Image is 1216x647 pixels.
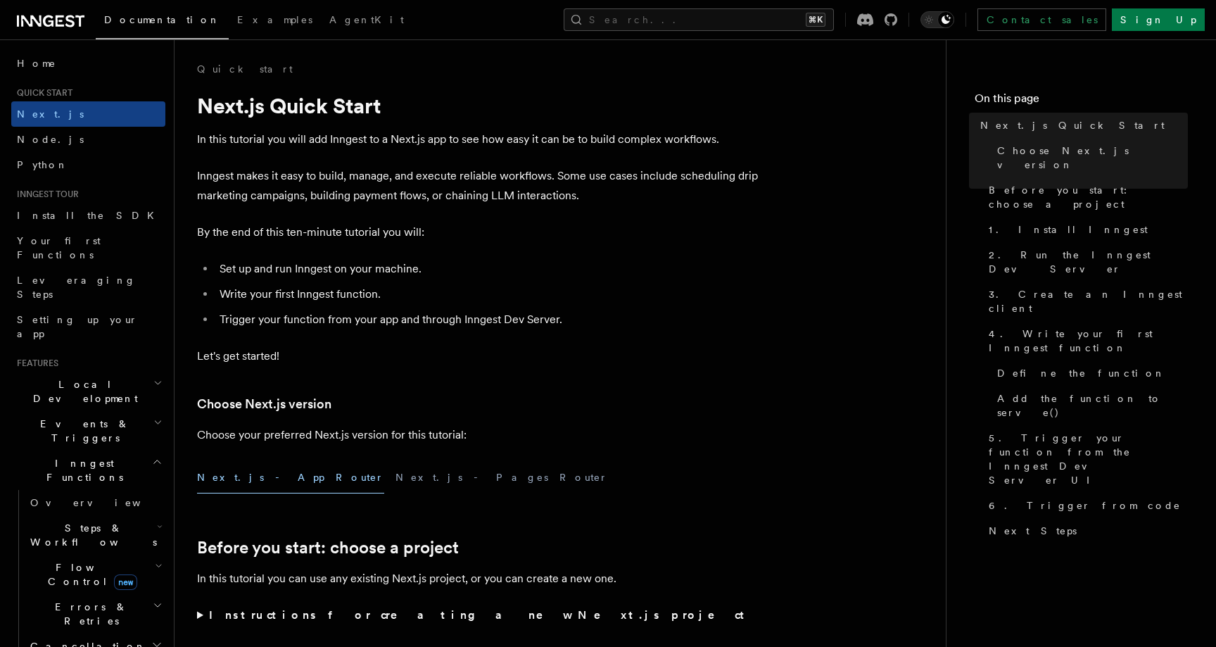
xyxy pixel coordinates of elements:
a: Documentation [96,4,229,39]
a: Next.js [11,101,165,127]
li: Trigger your function from your app and through Inngest Dev Server. [215,310,760,329]
span: Next Steps [989,524,1077,538]
span: Python [17,159,68,170]
span: 2. Run the Inngest Dev Server [989,248,1188,276]
a: Choose Next.js version [197,394,331,414]
span: Choose Next.js version [997,144,1188,172]
a: Examples [229,4,321,38]
span: Install the SDK [17,210,163,221]
span: Inngest tour [11,189,79,200]
span: Setting up your app [17,314,138,339]
button: Steps & Workflows [25,515,165,555]
p: Choose your preferred Next.js version for this tutorial: [197,425,760,445]
li: Write your first Inngest function. [215,284,760,304]
a: Setting up your app [11,307,165,346]
a: Home [11,51,165,76]
span: Documentation [104,14,220,25]
span: Home [17,56,56,70]
a: Your first Functions [11,228,165,268]
a: 6. Trigger from code [983,493,1188,518]
a: 5. Trigger your function from the Inngest Dev Server UI [983,425,1188,493]
a: Leveraging Steps [11,268,165,307]
span: AgentKit [329,14,404,25]
span: Your first Functions [17,235,101,260]
a: 2. Run the Inngest Dev Server [983,242,1188,282]
a: AgentKit [321,4,412,38]
button: Flow Controlnew [25,555,165,594]
a: 3. Create an Inngest client [983,282,1188,321]
span: Leveraging Steps [17,275,136,300]
kbd: ⌘K [806,13,825,27]
span: Flow Control [25,560,155,589]
li: Set up and run Inngest on your machine. [215,259,760,279]
a: Install the SDK [11,203,165,228]
a: 1. Install Inngest [983,217,1188,242]
span: Before you start: choose a project [989,183,1188,211]
span: Next.js [17,108,84,120]
h1: Next.js Quick Start [197,93,760,118]
button: Next.js - App Router [197,462,384,494]
a: Quick start [197,62,293,76]
a: Contact sales [977,8,1106,31]
button: Local Development [11,372,165,411]
span: Steps & Workflows [25,521,157,549]
span: Define the function [997,366,1165,380]
span: Overview [30,497,175,508]
p: In this tutorial you can use any existing Next.js project, or you can create a new one. [197,569,760,589]
button: Search...⌘K [564,8,834,31]
a: Define the function [992,360,1188,386]
a: 4. Write your first Inngest function [983,321,1188,360]
span: Inngest Functions [11,456,152,484]
strong: Instructions for creating a new Next.js project [209,608,750,622]
span: 3. Create an Inngest client [989,287,1188,315]
p: Inngest makes it easy to build, manage, and execute reliable workflows. Some use cases include sc... [197,166,760,206]
button: Errors & Retries [25,594,165,634]
p: Let's get started! [197,346,760,366]
span: 4. Write your first Inngest function [989,327,1188,355]
button: Toggle dark mode [920,11,954,28]
button: Next.js - Pages Router [395,462,608,494]
span: 5. Trigger your function from the Inngest Dev Server UI [989,431,1188,487]
summary: Instructions for creating a new Next.js project [197,605,760,625]
span: Errors & Retries [25,600,153,628]
button: Inngest Functions [11,451,165,490]
a: Overview [25,490,165,515]
a: Python [11,152,165,177]
a: Before you start: choose a project [197,538,459,558]
span: Quick start [11,87,72,99]
span: 1. Install Inngest [989,222,1148,237]
span: 6. Trigger from code [989,498,1181,513]
a: Node.js [11,127,165,152]
span: Next.js Quick Start [980,118,1165,132]
h4: On this page [975,90,1188,113]
span: Add the function to serve() [997,391,1188,420]
p: By the end of this ten-minute tutorial you will: [197,222,760,242]
a: Next.js Quick Start [975,113,1188,138]
a: Next Steps [983,518,1188,544]
a: Add the function to serve() [992,386,1188,425]
a: Before you start: choose a project [983,177,1188,217]
span: Local Development [11,377,153,406]
span: Features [11,358,58,369]
span: new [114,574,137,590]
a: Choose Next.js version [992,138,1188,177]
p: In this tutorial you will add Inngest to a Next.js app to see how easy it can be to build complex... [197,130,760,149]
a: Sign Up [1112,8,1205,31]
span: Events & Triggers [11,417,153,445]
button: Events & Triggers [11,411,165,451]
span: Node.js [17,134,84,145]
span: Examples [237,14,312,25]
